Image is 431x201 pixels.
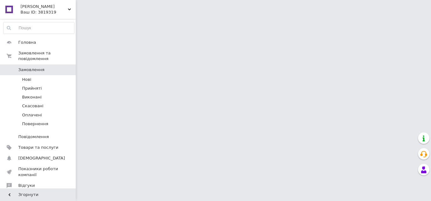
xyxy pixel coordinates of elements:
span: Повідомлення [18,134,49,140]
span: Софі БСС [21,4,68,9]
span: Повернення [22,121,48,127]
span: Товари та послуги [18,145,58,150]
span: Головна [18,40,36,45]
span: Оплачені [22,112,42,118]
span: Показники роботи компанії [18,166,58,177]
span: Відгуки [18,183,35,188]
input: Пошук [3,22,74,34]
span: [DEMOGRAPHIC_DATA] [18,155,65,161]
span: Прийняті [22,86,42,91]
span: Виконані [22,94,42,100]
div: Ваш ID: 3819319 [21,9,76,15]
span: Замовлення [18,67,44,73]
span: Скасовані [22,103,44,109]
span: Нові [22,77,31,82]
span: Замовлення та повідомлення [18,50,76,62]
